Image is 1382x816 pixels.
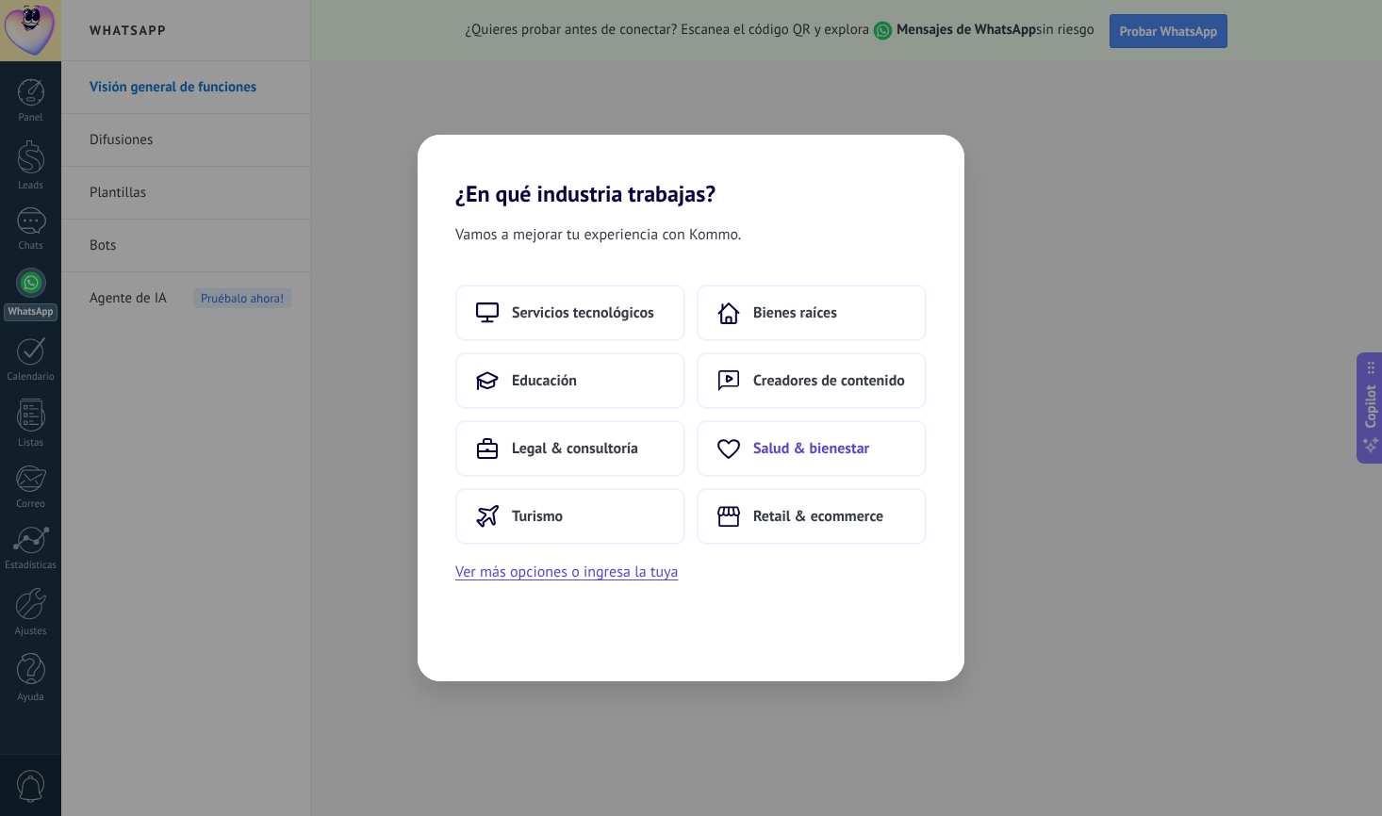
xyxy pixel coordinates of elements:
[697,420,927,477] button: Salud & bienestar
[512,507,563,526] span: Turismo
[697,352,927,409] button: Creadores de contenido
[455,352,685,409] button: Educación
[697,285,927,341] button: Bienes raíces
[753,507,883,526] span: Retail & ecommerce
[455,488,685,545] button: Turismo
[455,420,685,477] button: Legal & consultoría
[512,303,654,322] span: Servicios tecnológicos
[512,439,638,458] span: Legal & consultoría
[697,488,927,545] button: Retail & ecommerce
[418,135,964,207] h2: ¿En qué industria trabajas?
[512,371,577,390] span: Educación
[753,371,905,390] span: Creadores de contenido
[455,222,741,247] span: Vamos a mejorar tu experiencia con Kommo.
[753,303,837,322] span: Bienes raíces
[753,439,869,458] span: Salud & bienestar
[455,560,678,584] button: Ver más opciones o ingresa la tuya
[455,285,685,341] button: Servicios tecnológicos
